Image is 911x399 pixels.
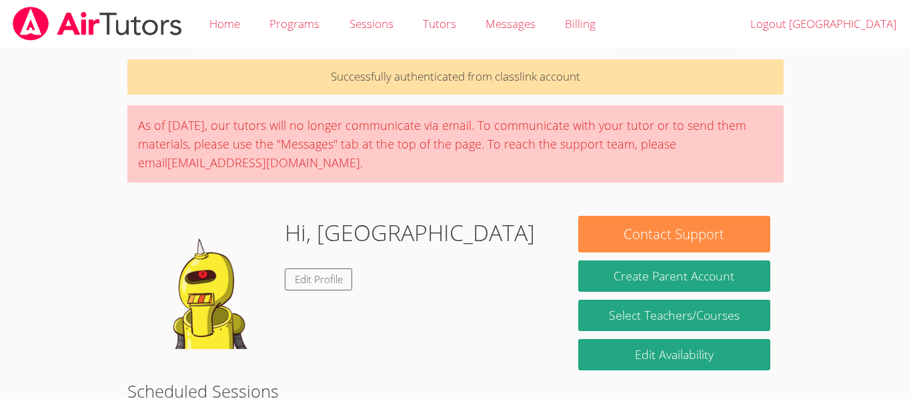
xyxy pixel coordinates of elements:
h1: Hi, [GEOGRAPHIC_DATA] [285,216,535,250]
span: Messages [486,16,536,31]
div: As of [DATE], our tutors will no longer communicate via email. To communicate with your tutor or ... [127,105,784,183]
button: Create Parent Account [578,260,770,292]
img: airtutors_banner-c4298cdbf04f3fff15de1276eac7730deb9818008684d7c2e4769d2f7ddbe033.png [11,7,183,41]
a: Select Teachers/Courses [578,300,770,331]
p: Successfully authenticated from classlink account [127,59,784,95]
a: Edit Availability [578,339,770,370]
a: Edit Profile [285,268,353,290]
button: Contact Support [578,216,770,252]
img: default.png [141,216,274,349]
